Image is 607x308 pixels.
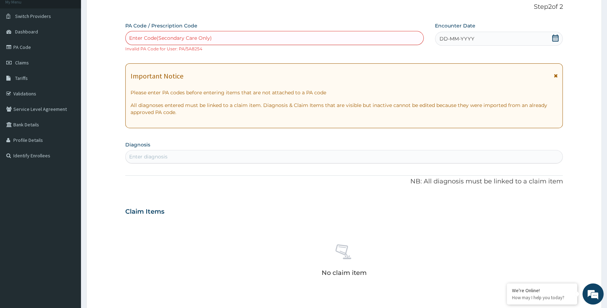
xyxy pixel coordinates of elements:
p: No claim item [321,269,366,276]
span: Dashboard [15,29,38,35]
h3: Claim Items [125,208,164,216]
small: Invalid PA Code for User: PA/5A8254 [125,46,202,51]
p: How may I help you today? [512,295,572,301]
div: Enter diagnosis [129,153,167,160]
label: Encounter Date [435,22,475,29]
h1: Important Notice [131,72,183,80]
span: DD-MM-YYYY [440,35,474,42]
div: Minimize live chat window [115,4,132,20]
span: Claims [15,59,29,66]
div: Chat with us now [37,39,118,49]
label: Diagnosis [125,141,150,148]
p: NB: All diagnosis must be linked to a claim item [125,177,563,186]
p: Please enter PA codes before entering items that are not attached to a PA code [131,89,558,96]
span: Tariffs [15,75,28,81]
label: PA Code / Prescription Code [125,22,197,29]
p: Step 2 of 2 [125,3,563,11]
img: d_794563401_company_1708531726252_794563401 [13,35,29,53]
div: We're Online! [512,287,572,294]
span: We're online! [41,89,97,160]
p: All diagnoses entered must be linked to a claim item. Diagnosis & Claim Items that are visible bu... [131,102,558,116]
span: Switch Providers [15,13,51,19]
textarea: Type your message and hit 'Enter' [4,192,134,217]
div: Enter Code(Secondary Care Only) [129,34,212,42]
